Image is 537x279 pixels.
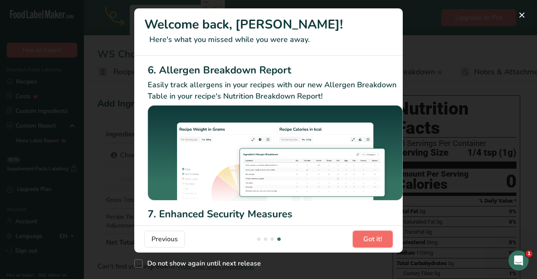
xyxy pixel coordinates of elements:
[148,223,403,269] p: We've upgraded our app's security measures to provide better protection for your account. For opt...
[526,250,532,257] span: 1
[144,15,393,34] h1: Welcome back, [PERSON_NAME]!
[143,259,261,268] span: Do not show again until next release
[148,63,403,78] h2: 6. Allergen Breakdown Report
[148,105,403,203] img: Allergen Breakdown Report
[151,234,178,244] span: Previous
[144,34,393,45] p: Here's what you missed while you were away.
[144,231,185,248] button: Previous
[148,206,403,222] h2: 7. Enhanced Security Measures
[353,231,393,248] button: Got it!
[148,79,403,102] p: Easily track allergens in your recipes with our new Allergen Breakdown Table in your recipe's Nut...
[508,250,529,271] iframe: Intercom live chat
[363,234,382,244] span: Got it!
